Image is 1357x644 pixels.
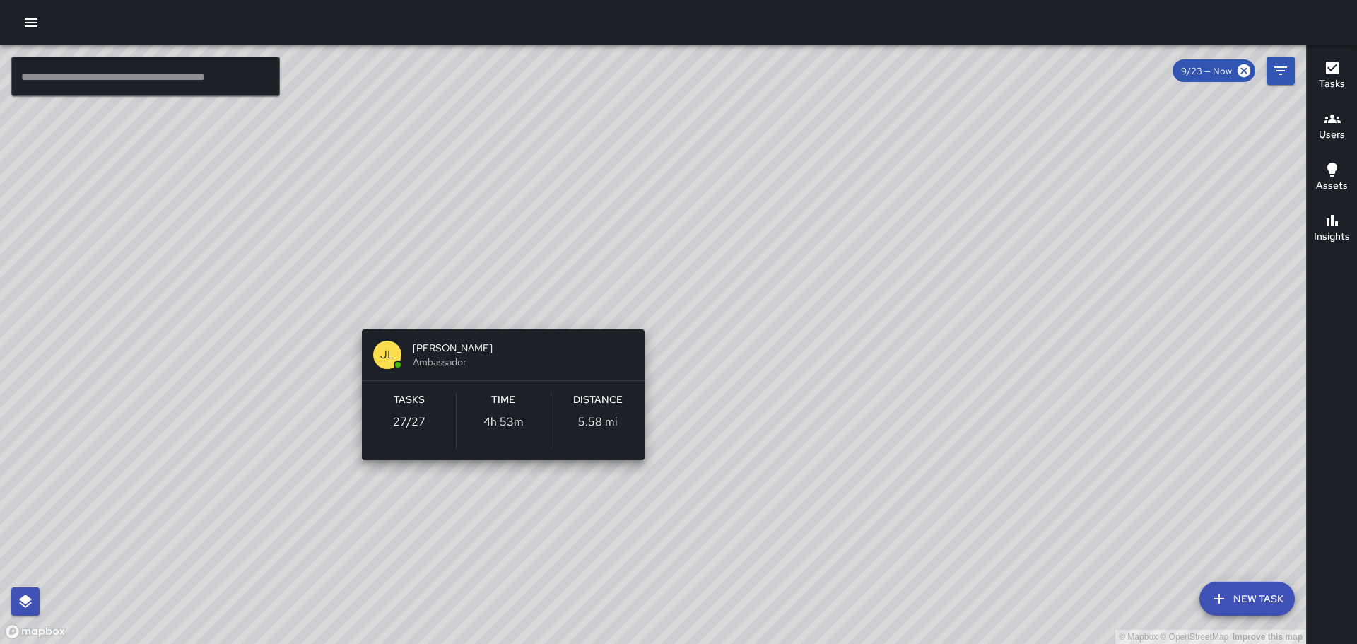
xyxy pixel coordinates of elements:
[1319,127,1345,143] h6: Users
[573,392,623,408] h6: Distance
[413,341,633,355] span: [PERSON_NAME]
[1307,102,1357,153] button: Users
[1173,65,1240,77] span: 9/23 — Now
[578,414,618,431] p: 5.58 mi
[1267,57,1295,85] button: Filters
[483,414,524,431] p: 4h 53m
[362,329,645,460] button: JL[PERSON_NAME]AmbassadorTasks27/27Time4h 53mDistance5.58 mi
[413,355,633,369] span: Ambassador
[393,414,425,431] p: 27 / 27
[1307,204,1357,254] button: Insights
[1199,582,1295,616] button: New Task
[1173,59,1255,82] div: 9/23 — Now
[380,346,394,363] p: JL
[1316,178,1348,194] h6: Assets
[1307,51,1357,102] button: Tasks
[491,392,515,408] h6: Time
[394,392,425,408] h6: Tasks
[1319,76,1345,92] h6: Tasks
[1314,229,1350,245] h6: Insights
[1307,153,1357,204] button: Assets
